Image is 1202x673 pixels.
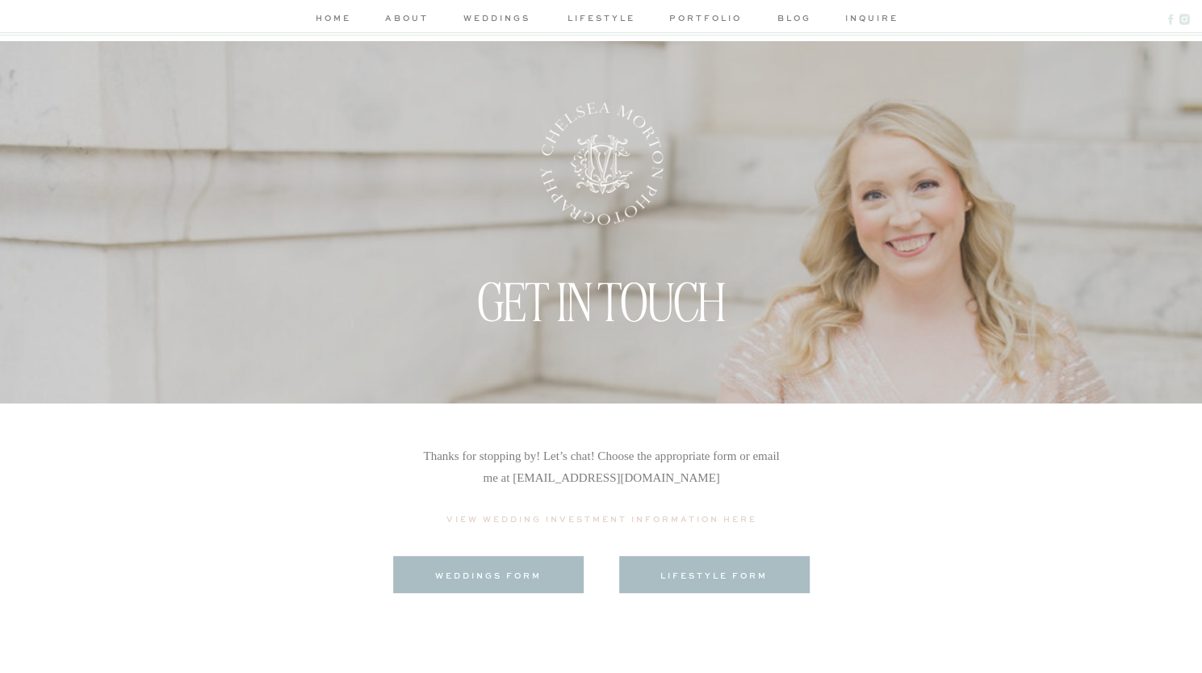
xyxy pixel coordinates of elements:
[634,569,795,581] a: lifestyle form
[383,11,431,28] a: about
[563,11,640,28] a: lifestyle
[312,11,355,28] a: home
[441,512,764,530] a: View Wedding Investment Information Here
[668,11,744,28] a: portfolio
[845,11,891,28] a: inquire
[422,445,781,512] p: Thanks for stopping by! Let’s chat! Choose the appropriate form or email me at [EMAIL_ADDRESS][DO...
[772,11,818,28] a: blog
[459,11,535,28] a: weddings
[443,269,760,293] h1: GET IN TOUCH
[408,569,569,581] a: weddings form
